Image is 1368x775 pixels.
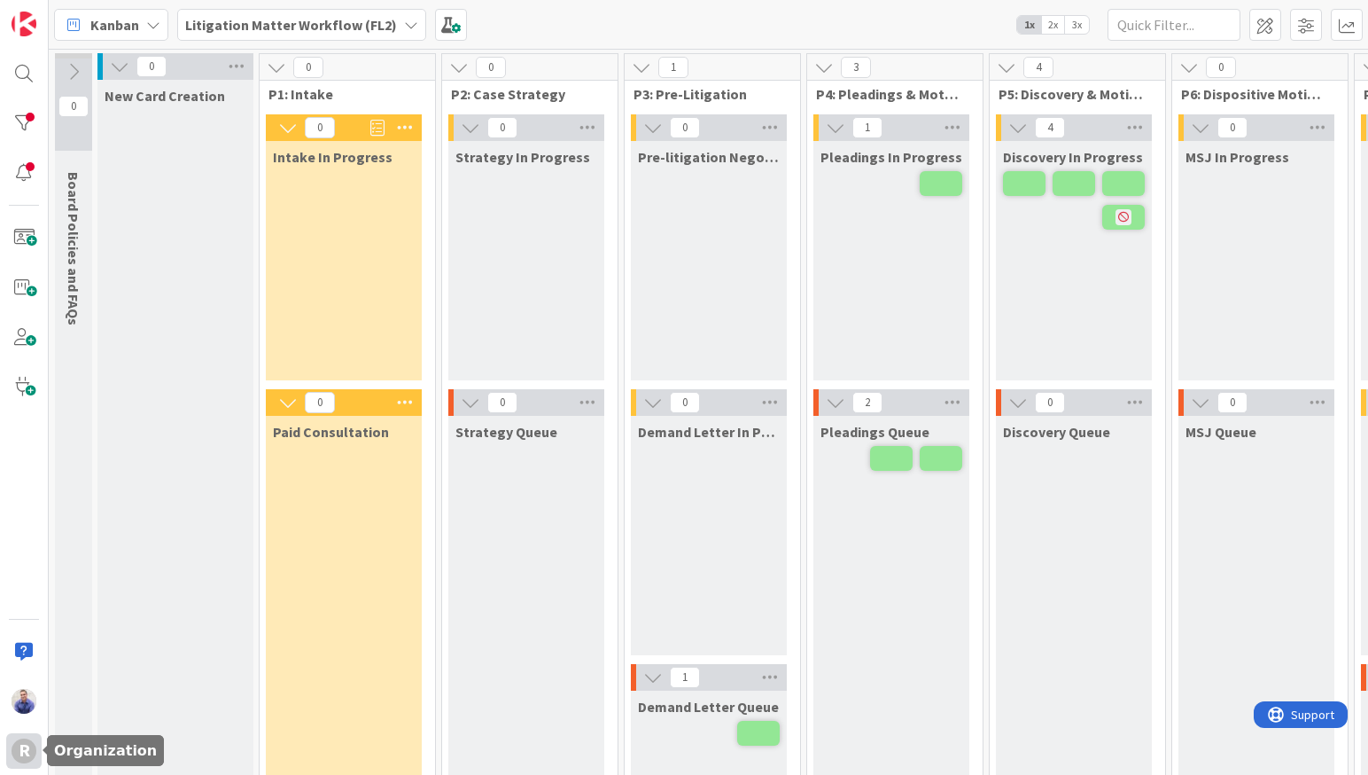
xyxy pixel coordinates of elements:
[1003,148,1143,166] span: Discovery In Progress
[1035,392,1065,413] span: 0
[1023,57,1053,78] span: 4
[12,12,36,36] img: Visit kanbanzone.com
[816,85,960,103] span: P4: Pleadings & Motions
[1003,423,1110,441] span: Discovery Queue
[65,172,82,325] span: Board Policies and FAQs
[1181,85,1325,103] span: P6: Dispositive Motions
[638,148,780,166] span: Pre-litigation Negotiation
[105,87,225,105] span: New Card Creation
[638,423,780,441] span: Demand Letter In Progress
[12,739,36,763] div: R
[476,57,506,78] span: 0
[305,392,335,413] span: 0
[670,117,700,138] span: 0
[852,117,882,138] span: 1
[638,698,779,716] span: Demand Letter Queue
[273,423,389,441] span: Paid Consultation
[820,423,929,441] span: Pleadings Queue
[1185,423,1256,441] span: MSJ Queue
[1217,117,1248,138] span: 0
[852,392,882,413] span: 2
[487,392,517,413] span: 0
[1185,148,1289,166] span: MSJ In Progress
[1035,117,1065,138] span: 4
[54,742,157,759] h5: Organization
[633,85,778,103] span: P3: Pre-Litigation
[136,56,167,77] span: 0
[12,689,36,714] img: JG
[1041,16,1065,34] span: 2x
[670,392,700,413] span: 0
[1065,16,1089,34] span: 3x
[90,14,139,35] span: Kanban
[820,148,962,166] span: Pleadings In Progress
[1206,57,1236,78] span: 0
[670,667,700,688] span: 1
[185,16,397,34] b: Litigation Matter Workflow (FL2)
[658,57,688,78] span: 1
[1017,16,1041,34] span: 1x
[1108,9,1240,41] input: Quick Filter...
[455,423,557,441] span: Strategy Queue
[999,85,1143,103] span: P5: Discovery & Motions
[37,3,81,24] span: Support
[1217,392,1248,413] span: 0
[841,57,871,78] span: 3
[268,85,413,103] span: P1: Intake
[58,96,89,117] span: 0
[487,117,517,138] span: 0
[293,57,323,78] span: 0
[455,148,590,166] span: Strategy In Progress
[451,85,595,103] span: P2: Case Strategy
[305,117,335,138] span: 0
[273,148,393,166] span: Intake In Progress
